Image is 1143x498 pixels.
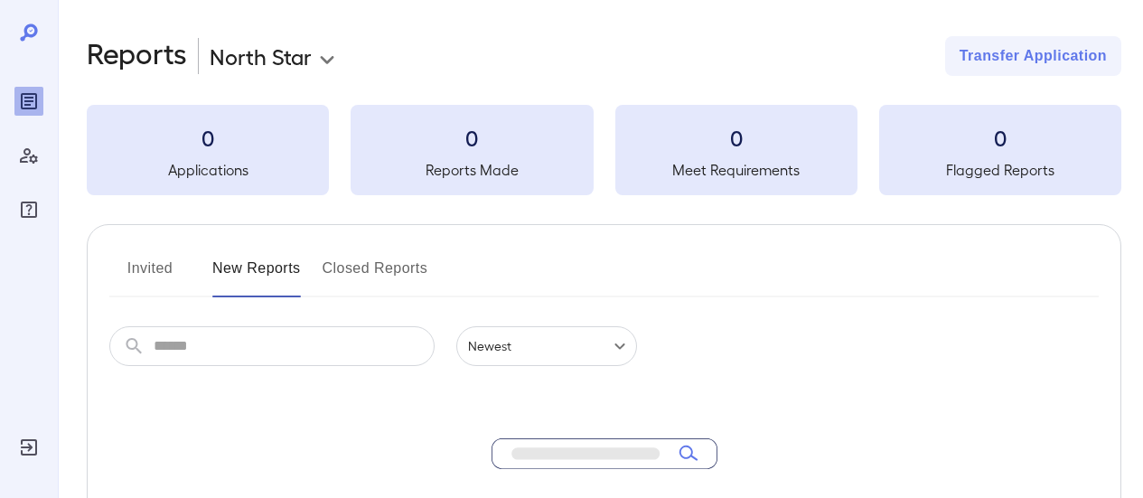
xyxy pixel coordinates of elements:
h5: Flagged Reports [879,159,1121,181]
button: Invited [109,254,191,297]
div: Reports [14,87,43,116]
h3: 0 [879,123,1121,152]
div: Log Out [14,433,43,462]
summary: 0Applications0Reports Made0Meet Requirements0Flagged Reports [87,105,1121,195]
p: North Star [210,42,312,70]
h3: 0 [351,123,593,152]
h5: Reports Made [351,159,593,181]
h2: Reports [87,36,187,76]
div: FAQ [14,195,43,224]
button: Transfer Application [945,36,1121,76]
button: New Reports [212,254,301,297]
div: Manage Users [14,141,43,170]
h3: 0 [87,123,329,152]
h3: 0 [615,123,857,152]
button: Closed Reports [323,254,428,297]
h5: Meet Requirements [615,159,857,181]
div: Newest [456,326,637,366]
h5: Applications [87,159,329,181]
